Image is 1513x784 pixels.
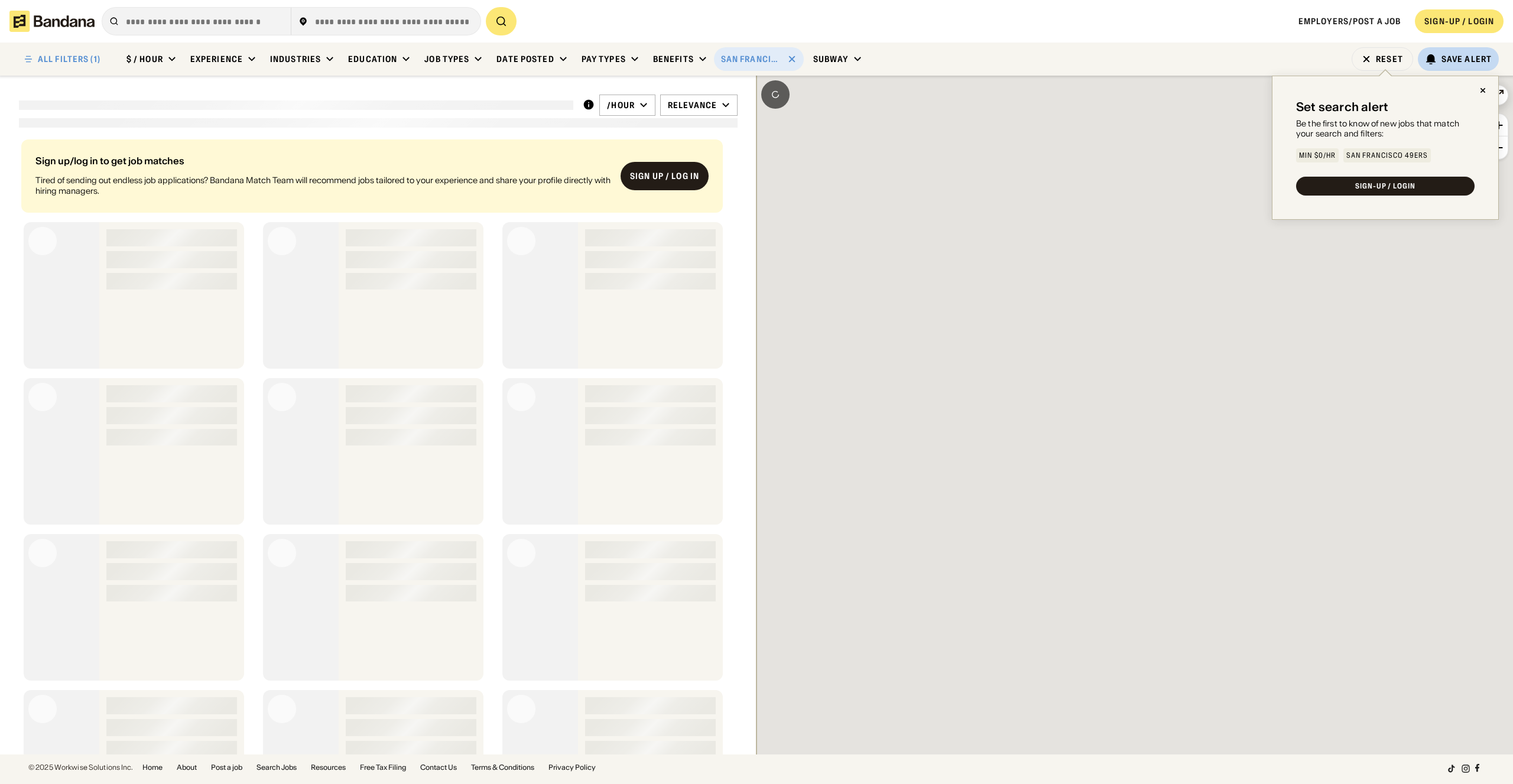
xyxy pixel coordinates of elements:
a: Home [142,764,163,771]
div: $ / hour [126,54,163,64]
div: Relevance [668,100,717,110]
div: Date Posted [496,54,554,64]
a: Free Tax Filing [360,764,406,771]
div: Experience [190,54,243,64]
div: SIGN-UP / LOGIN [1424,16,1494,27]
div: /hour [607,100,635,110]
div: ALL FILTERS (1) [38,55,100,63]
a: Contact Us [420,764,457,771]
div: grid [19,135,737,754]
div: Sign up / Log in [630,171,699,181]
div: Pay Types [582,54,626,64]
div: Be the first to know of new jobs that match your search and filters: [1296,119,1475,139]
div: Job Types [424,54,469,64]
a: Privacy Policy [548,764,596,771]
div: SIGN-UP / LOGIN [1355,183,1415,190]
div: Benefits [653,54,694,64]
a: Resources [311,764,346,771]
div: Industries [270,54,321,64]
div: Tired of sending out endless job applications? Bandana Match Team will recommend jobs tailored to... [35,175,611,196]
div: San Francisco 49ers [721,54,783,64]
div: Subway [813,54,849,64]
div: Min $0/hr [1299,152,1336,159]
div: © 2025 Workwise Solutions Inc. [28,764,133,771]
a: About [177,764,197,771]
div: Education [348,54,397,64]
div: Reset [1376,55,1403,63]
div: Save Alert [1441,54,1492,64]
a: Post a job [211,764,242,771]
div: Set search alert [1296,100,1388,114]
img: Bandana logotype [9,11,95,32]
a: Search Jobs [257,764,297,771]
a: Employers/Post a job [1298,16,1401,27]
a: Terms & Conditions [471,764,534,771]
div: Sign up/log in to get job matches [35,156,611,165]
div: San Francisco 49ers [1346,152,1428,159]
